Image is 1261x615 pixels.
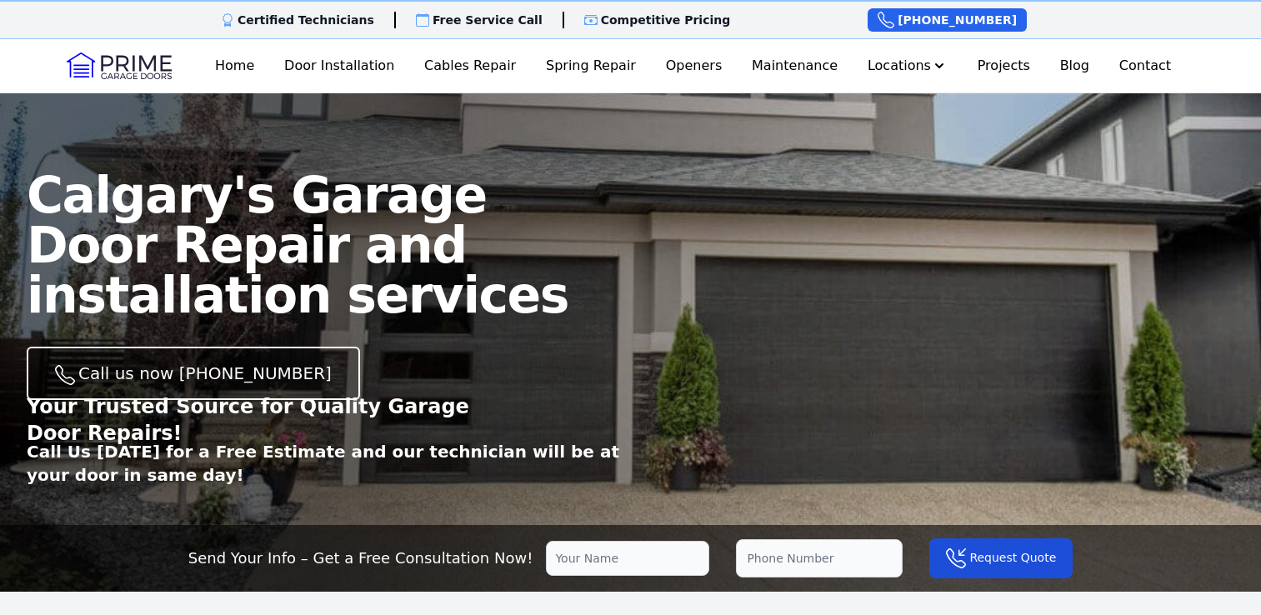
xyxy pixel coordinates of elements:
[27,166,568,324] span: Calgary's Garage Door Repair and installation services
[238,12,374,28] p: Certified Technicians
[659,49,729,82] a: Openers
[208,49,261,82] a: Home
[971,49,1037,82] a: Projects
[27,440,631,487] p: Call Us [DATE] for a Free Estimate and our technician will be at your door in same day!
[1113,49,1178,82] a: Contact
[67,52,172,79] img: Logo
[546,541,709,576] input: Your Name
[929,538,1073,578] button: Request Quote
[1053,49,1096,82] a: Blog
[188,547,533,570] p: Send Your Info – Get a Free Consultation Now!
[539,49,643,82] a: Spring Repair
[736,539,903,577] input: Phone Number
[418,49,523,82] a: Cables Repair
[601,12,731,28] p: Competitive Pricing
[861,49,954,82] button: Locations
[27,393,507,447] p: Your Trusted Source for Quality Garage Door Repairs!
[868,8,1027,32] a: [PHONE_NUMBER]
[433,12,543,28] p: Free Service Call
[745,49,844,82] a: Maintenance
[278,49,401,82] a: Door Installation
[27,347,360,400] a: Call us now [PHONE_NUMBER]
